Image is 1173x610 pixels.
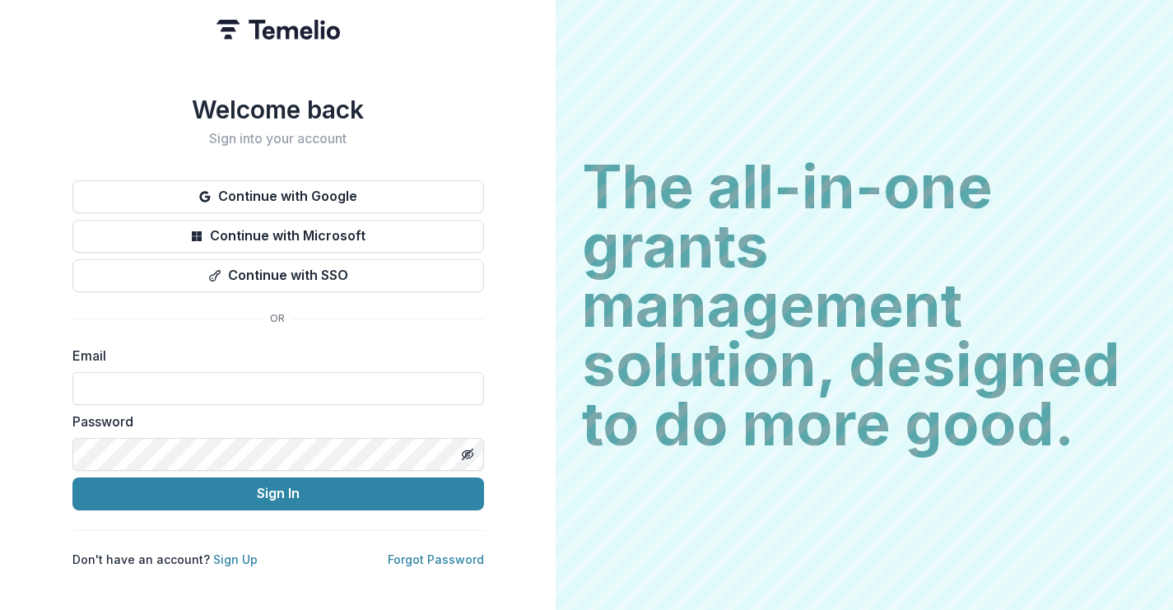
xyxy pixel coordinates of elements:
label: Email [72,346,474,366]
img: Temelio [216,20,340,40]
h2: Sign into your account [72,131,484,147]
button: Sign In [72,477,484,510]
a: Forgot Password [388,552,484,566]
button: Continue with Microsoft [72,220,484,253]
label: Password [72,412,474,431]
p: Don't have an account? [72,551,258,568]
button: Continue with SSO [72,259,484,292]
h1: Welcome back [72,95,484,124]
a: Sign Up [213,552,258,566]
button: Continue with Google [72,180,484,213]
button: Toggle password visibility [454,441,481,468]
